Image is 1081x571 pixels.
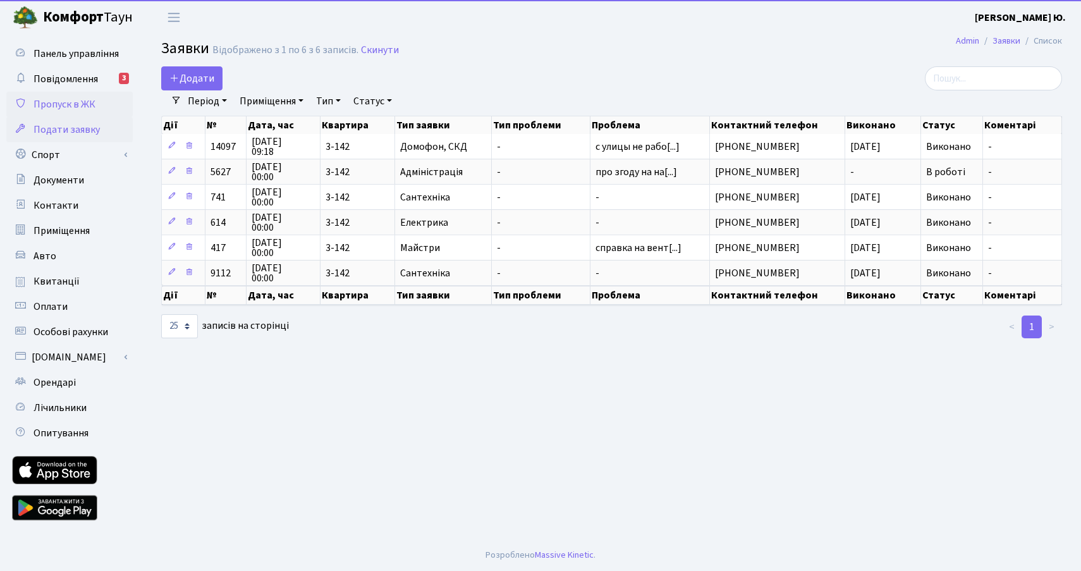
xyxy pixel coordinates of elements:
span: - [497,167,584,177]
th: Проблема [590,116,710,134]
li: Список [1020,34,1062,48]
span: [DATE] [850,241,881,255]
select: записів на сторінці [161,314,198,338]
span: Подати заявку [34,123,100,137]
th: Тип заявки [395,116,492,134]
th: Контактний телефон [710,116,846,134]
span: 5627 [211,165,231,179]
a: Період [183,90,232,112]
span: Сантехніка [400,268,487,278]
span: Заявки [161,37,209,59]
span: [DATE] [850,140,881,154]
th: Квартира [321,116,394,134]
span: [PHONE_NUMBER] [715,192,840,202]
span: Квитанції [34,274,80,288]
th: Дата, час [247,116,321,134]
span: Орендарі [34,376,76,390]
span: Авто [34,249,56,263]
b: Комфорт [43,7,104,27]
span: [DATE] 00:00 [252,263,315,283]
button: Переключити навігацію [158,7,190,28]
a: Статус [348,90,397,112]
input: Пошук... [925,66,1062,90]
span: c улицы не рабо[...] [595,140,680,154]
b: [PERSON_NAME] Ю. [975,11,1066,25]
span: - [497,243,584,253]
div: Розроблено . [486,548,595,562]
a: Приміщення [6,218,133,243]
span: - [497,268,584,278]
a: Авто [6,243,133,269]
span: 417 [211,241,226,255]
label: записів на сторінці [161,314,289,338]
span: Виконано [926,190,971,204]
span: 741 [211,190,226,204]
span: Додати [169,71,214,85]
th: Проблема [590,286,710,305]
span: - [497,192,584,202]
span: 614 [211,216,226,230]
a: Заявки [992,34,1020,47]
span: - [988,268,1056,278]
span: 3-142 [326,268,389,278]
span: - [850,165,854,179]
span: [DATE] [850,266,881,280]
span: Виконано [926,266,971,280]
a: Документи [6,168,133,193]
th: Статус [921,286,983,305]
span: Виконано [926,241,971,255]
span: - [595,218,704,228]
span: Сантехніка [400,192,487,202]
span: [DATE] 00:00 [252,238,315,258]
a: Орендарі [6,370,133,395]
span: Приміщення [34,224,90,238]
span: - [497,142,584,152]
th: Тип заявки [395,286,492,305]
span: [DATE] 00:00 [252,187,315,207]
a: Massive Kinetic [535,548,594,562]
span: [DATE] 09:18 [252,137,315,157]
th: Виконано [845,286,921,305]
a: [DOMAIN_NAME] [6,345,133,370]
span: Оплати [34,300,68,314]
span: Пропуск в ЖК [34,97,95,111]
div: Відображено з 1 по 6 з 6 записів. [212,44,358,56]
span: Панель управління [34,47,119,61]
span: В роботі [926,165,965,179]
span: [PHONE_NUMBER] [715,142,840,152]
th: Тип проблеми [492,116,590,134]
span: Виконано [926,216,971,230]
a: Лічильники [6,395,133,421]
a: Подати заявку [6,117,133,142]
th: № [205,116,246,134]
span: Таун [43,7,133,28]
span: - [595,268,704,278]
th: Квартира [321,286,394,305]
a: Тип [311,90,346,112]
span: Домофон, СКД [400,142,487,152]
a: Пропуск в ЖК [6,92,133,117]
div: 3 [119,73,129,84]
span: справка на вент[...] [595,241,681,255]
a: Спорт [6,142,133,168]
a: 1 [1022,316,1042,338]
span: [PHONE_NUMBER] [715,243,840,253]
span: Адміністрація [400,167,487,177]
span: Майстри [400,243,487,253]
span: Лічильники [34,401,87,415]
th: Контактний телефон [710,286,846,305]
span: - [497,218,584,228]
span: [PHONE_NUMBER] [715,167,840,177]
span: про згоду на на[...] [595,165,677,179]
span: 3-142 [326,218,389,228]
th: Дата, час [247,286,321,305]
a: Скинути [361,44,399,56]
span: 3-142 [326,243,389,253]
span: Електрика [400,218,487,228]
a: Квитанції [6,269,133,294]
a: Опитування [6,421,133,446]
span: Повідомлення [34,72,98,86]
span: - [988,218,1056,228]
th: Дії [162,286,205,305]
th: Виконано [845,116,921,134]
